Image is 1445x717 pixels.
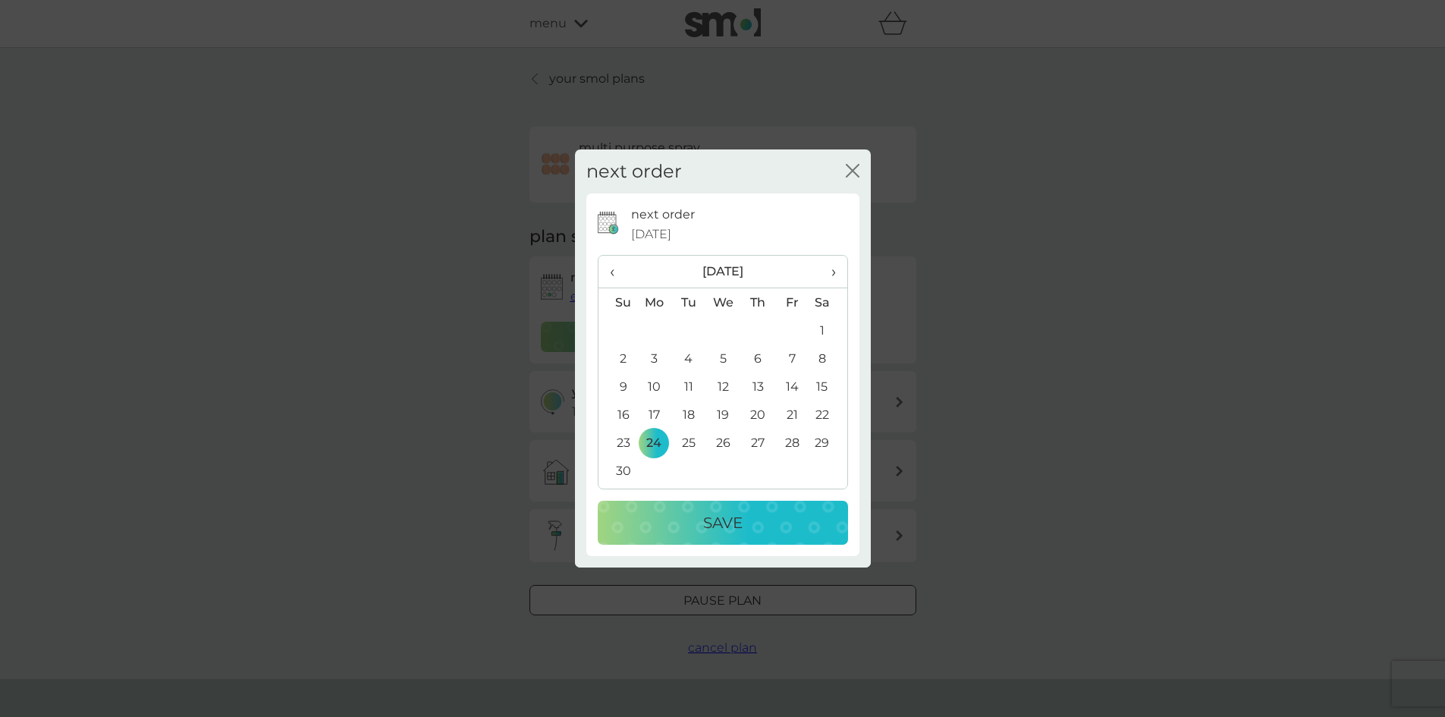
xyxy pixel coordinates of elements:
td: 13 [740,373,774,401]
td: 19 [705,401,740,429]
td: 2 [598,344,637,373]
p: Save [703,511,743,535]
td: 9 [598,373,637,401]
td: 6 [740,344,774,373]
td: 17 [637,401,672,429]
td: 26 [705,429,740,457]
td: 29 [809,429,847,457]
td: 15 [809,373,847,401]
th: Sa [809,288,847,317]
span: › [820,256,835,288]
td: 12 [705,373,740,401]
td: 5 [705,344,740,373]
h2: next order [586,161,682,183]
p: next order [631,205,695,225]
td: 8 [809,344,847,373]
td: 16 [598,401,637,429]
td: 25 [671,429,705,457]
td: 7 [775,344,809,373]
th: Su [598,288,637,317]
th: We [705,288,740,317]
td: 23 [598,429,637,457]
th: [DATE] [637,256,809,288]
td: 18 [671,401,705,429]
td: 24 [637,429,672,457]
td: 1 [809,316,847,344]
td: 28 [775,429,809,457]
th: Tu [671,288,705,317]
td: 20 [740,401,774,429]
span: ‹ [610,256,626,288]
td: 3 [637,344,672,373]
th: Th [740,288,774,317]
td: 22 [809,401,847,429]
td: 10 [637,373,672,401]
th: Fr [775,288,809,317]
td: 4 [671,344,705,373]
td: 14 [775,373,809,401]
td: 21 [775,401,809,429]
th: Mo [637,288,672,317]
td: 30 [598,457,637,485]
button: Save [598,501,848,545]
span: [DATE] [631,225,671,244]
td: 27 [740,429,774,457]
td: 11 [671,373,705,401]
button: close [846,164,859,180]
